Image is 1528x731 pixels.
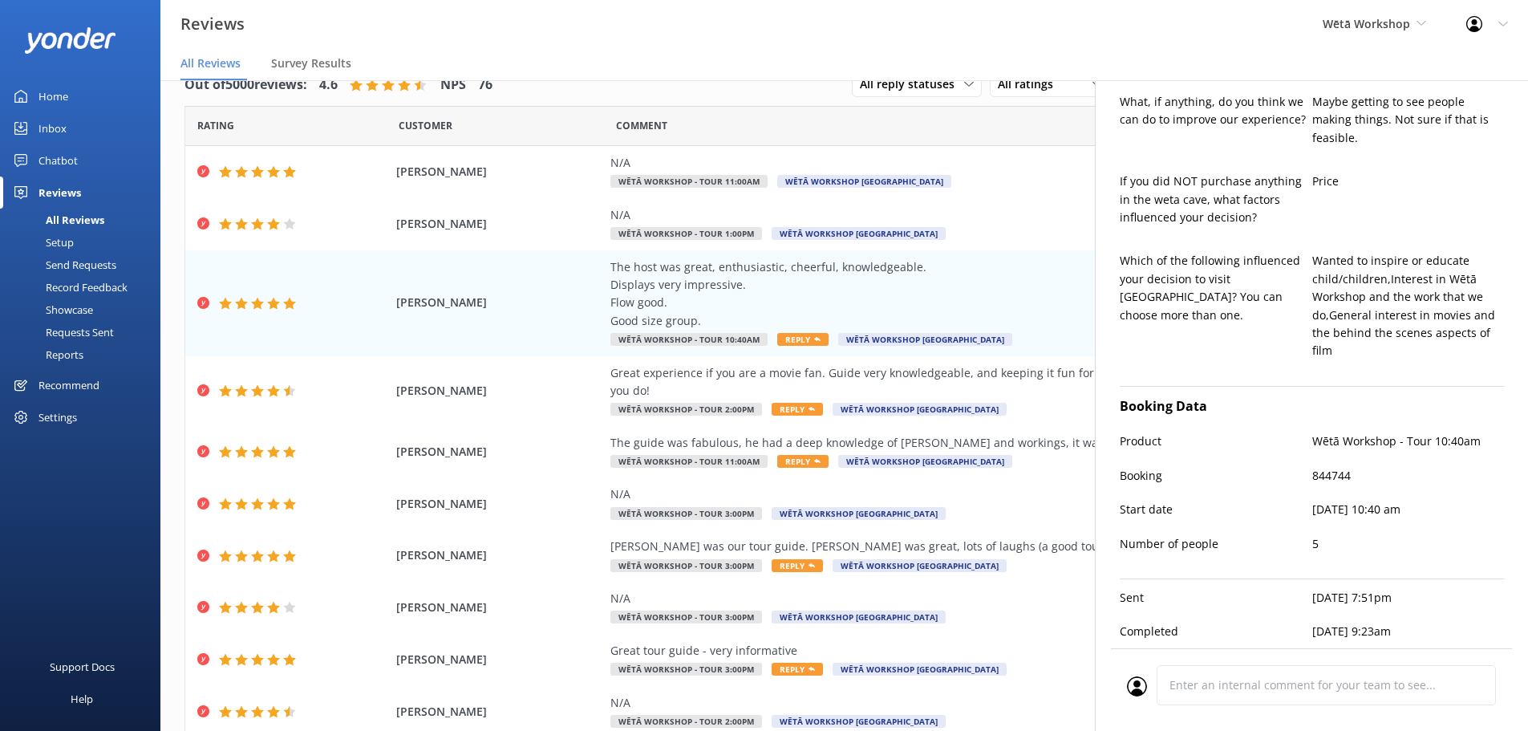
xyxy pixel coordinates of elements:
[777,455,829,468] span: Reply
[998,75,1063,93] span: All ratings
[1312,173,1505,190] p: Price
[772,611,946,623] span: Wētā Workshop [GEOGRAPHIC_DATA]
[440,75,466,95] h4: NPS
[610,175,768,188] span: Wētā Workshop - Tour 11:00am
[610,434,1340,452] div: The guide was fabulous, he had a deep knowledge of [PERSON_NAME] and workings, it was great heari...
[1120,173,1312,226] p: If you did NOT purchase anything in the weta cave, what factors influenced your decision?
[1312,589,1505,607] p: [DATE] 7:51pm
[180,55,241,71] span: All Reviews
[772,663,823,676] span: Reply
[1312,252,1505,359] p: Wanted to inspire or educate child/children,Interest in Wētā Workshop and the work that we do,Gen...
[24,27,116,54] img: yonder-white-logo.png
[1120,396,1504,417] h4: Booking Data
[616,118,667,133] span: Question
[1120,252,1312,324] p: Which of the following influenced your decision to visit [GEOGRAPHIC_DATA]? You can choose more t...
[610,507,762,520] span: Wētā Workshop - Tour 3:00pm
[1120,501,1312,518] p: Start date
[10,276,128,298] div: Record Feedback
[610,559,762,572] span: Wētā Workshop - Tour 3:00pm
[777,175,951,188] span: Wētā Workshop [GEOGRAPHIC_DATA]
[1120,589,1312,607] p: Sent
[39,144,78,177] div: Chatbot
[39,369,99,401] div: Recommend
[772,715,946,728] span: Wētā Workshop [GEOGRAPHIC_DATA]
[396,703,603,721] span: [PERSON_NAME]
[396,382,603,400] span: [PERSON_NAME]
[1312,623,1505,640] p: [DATE] 9:23am
[1120,623,1312,640] p: Completed
[833,403,1007,416] span: Wētā Workshop [GEOGRAPHIC_DATA]
[1120,535,1312,553] p: Number of people
[833,559,1007,572] span: Wētā Workshop [GEOGRAPHIC_DATA]
[50,651,115,683] div: Support Docs
[180,11,245,37] h3: Reviews
[396,599,603,616] span: [PERSON_NAME]
[610,154,1340,172] div: N/A
[10,276,160,298] a: Record Feedback
[39,80,68,112] div: Home
[610,403,762,416] span: Wētā Workshop - Tour 2:00pm
[71,683,93,715] div: Help
[396,163,603,181] span: [PERSON_NAME]
[1312,433,1505,450] p: Wētā Workshop - Tour 10:40am
[833,663,1007,676] span: Wētā Workshop [GEOGRAPHIC_DATA]
[610,611,762,623] span: Wētā Workshop - Tour 3:00pm
[39,112,67,144] div: Inbox
[1312,535,1505,553] p: 5
[10,231,160,254] a: Setup
[271,55,351,71] span: Survey Results
[10,209,104,231] div: All Reviews
[1323,16,1410,31] span: Wētā Workshop
[396,495,603,513] span: [PERSON_NAME]
[478,75,492,95] h4: 76
[610,642,1340,660] div: Great tour guide - very informative
[319,75,338,95] h4: 4.6
[10,343,83,366] div: Reports
[10,321,160,343] a: Requests Sent
[772,403,823,416] span: Reply
[10,231,74,254] div: Setup
[396,546,603,564] span: [PERSON_NAME]
[610,258,1340,331] div: The host was great, enthusiastic, cheerful, knowledgeable. Displays very impressive. Flow good. G...
[610,485,1340,503] div: N/A
[1120,93,1312,129] p: What, if anything, do you think we can do to improve our experience?
[1127,676,1147,696] img: user_profile.svg
[610,206,1340,224] div: N/A
[610,538,1340,555] div: [PERSON_NAME] was our tour guide. [PERSON_NAME] was great, lots of laughs (a good tour guide make...
[39,177,81,209] div: Reviews
[610,590,1340,607] div: N/A
[1312,467,1505,485] p: 844744
[1312,93,1505,147] p: Maybe getting to see people making things. Not sure if that is feasible.
[1120,467,1312,485] p: Booking
[10,298,160,321] a: Showcase
[610,455,768,468] span: Wētā Workshop - Tour 11:00am
[772,559,823,572] span: Reply
[610,227,762,240] span: Wētā Workshop - Tour 1:00pm
[197,118,234,133] span: Date
[772,227,946,240] span: Wētā Workshop [GEOGRAPHIC_DATA]
[838,455,1012,468] span: Wētā Workshop [GEOGRAPHIC_DATA]
[772,507,946,520] span: Wētā Workshop [GEOGRAPHIC_DATA]
[184,75,307,95] h4: Out of 5000 reviews:
[399,118,452,133] span: Date
[610,333,768,346] span: Wētā Workshop - Tour 10:40am
[10,343,160,366] a: Reports
[10,254,116,276] div: Send Requests
[610,715,762,728] span: Wētā Workshop - Tour 2:00pm
[10,298,93,321] div: Showcase
[860,75,964,93] span: All reply statuses
[39,401,77,433] div: Settings
[610,364,1340,400] div: Great experience if you are a movie fan. Guide very knowledgeable, and keeping it fun for everyon...
[396,294,603,311] span: [PERSON_NAME]
[1120,433,1312,450] p: Product
[10,321,114,343] div: Requests Sent
[396,651,603,668] span: [PERSON_NAME]
[10,209,160,231] a: All Reviews
[10,254,160,276] a: Send Requests
[777,333,829,346] span: Reply
[610,663,762,676] span: Wētā Workshop - Tour 3:00pm
[396,443,603,461] span: [PERSON_NAME]
[396,215,603,233] span: [PERSON_NAME]
[838,333,1012,346] span: Wētā Workshop [GEOGRAPHIC_DATA]
[610,694,1340,712] div: N/A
